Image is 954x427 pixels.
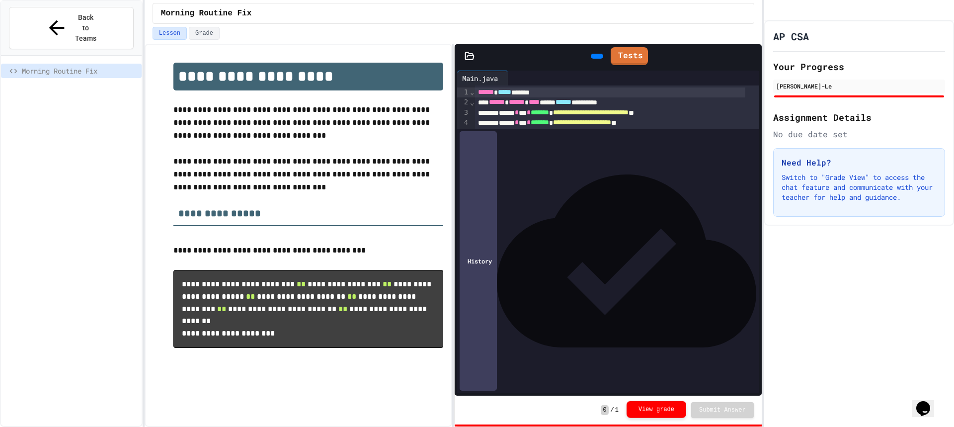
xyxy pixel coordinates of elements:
h2: Your Progress [773,60,945,74]
div: History [460,131,497,391]
div: 2 [457,97,470,107]
span: Morning Routine Fix [22,66,138,76]
button: Back to Teams [9,7,134,49]
div: [PERSON_NAME]-Le [776,82,942,90]
button: View grade [627,401,686,418]
button: Submit Answer [691,402,754,418]
button: Lesson [153,27,187,40]
h3: Need Help? [782,157,937,169]
div: Main.java [457,73,503,84]
div: 3 [457,108,470,118]
p: Switch to "Grade View" to access the chat feature and communicate with your teacher for help and ... [782,172,937,202]
div: Main.java [457,71,508,85]
span: Back to Teams [74,12,97,44]
span: 1 [615,406,619,414]
div: No due date set [773,128,945,140]
h2: Assignment Details [773,110,945,124]
iframe: chat widget [912,387,944,417]
span: / [611,406,614,414]
span: Submit Answer [699,406,746,414]
a: Tests [611,47,648,65]
h1: AP CSA [773,29,809,43]
div: 5 [457,128,470,138]
span: Fold line [470,88,475,96]
div: 1 [457,87,470,97]
span: 0 [601,405,608,415]
button: Grade [189,27,220,40]
span: Fold line [470,98,475,106]
span: Morning Routine Fix [161,7,251,19]
div: 4 [457,118,470,128]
